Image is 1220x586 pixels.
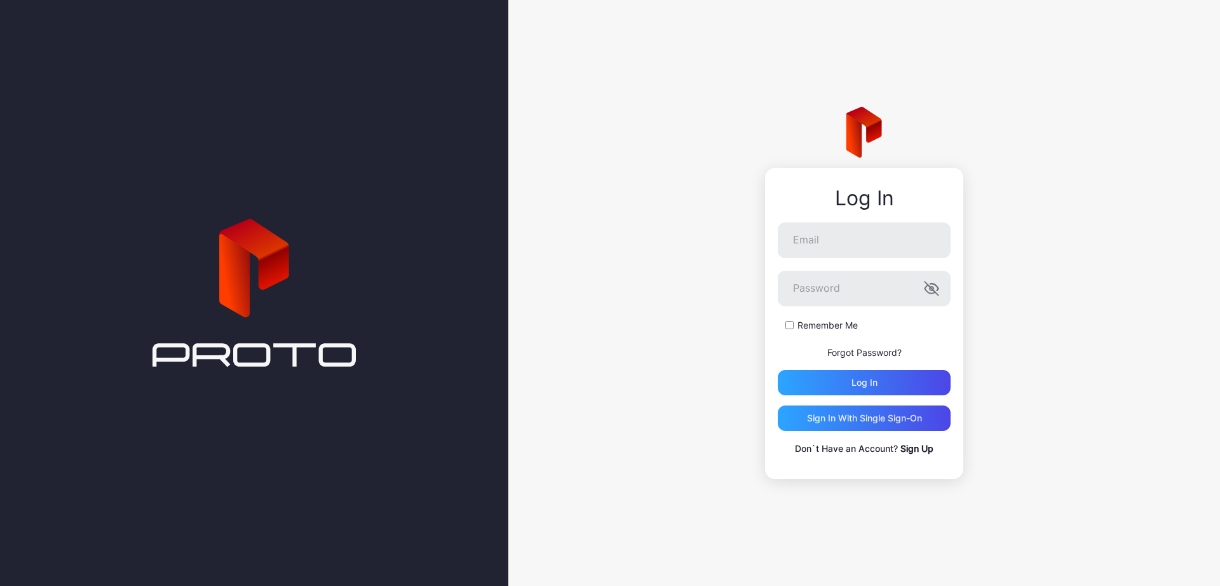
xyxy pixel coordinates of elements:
button: Password [924,281,939,296]
label: Remember Me [797,319,858,332]
input: Password [778,271,951,306]
a: Forgot Password? [827,347,902,358]
input: Email [778,222,951,258]
a: Sign Up [900,443,933,454]
button: Log in [778,370,951,395]
div: Log in [851,378,878,388]
p: Don`t Have an Account? [778,441,951,456]
button: Sign in With Single Sign-On [778,405,951,431]
div: Sign in With Single Sign-On [807,413,922,423]
div: Log In [778,187,951,210]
